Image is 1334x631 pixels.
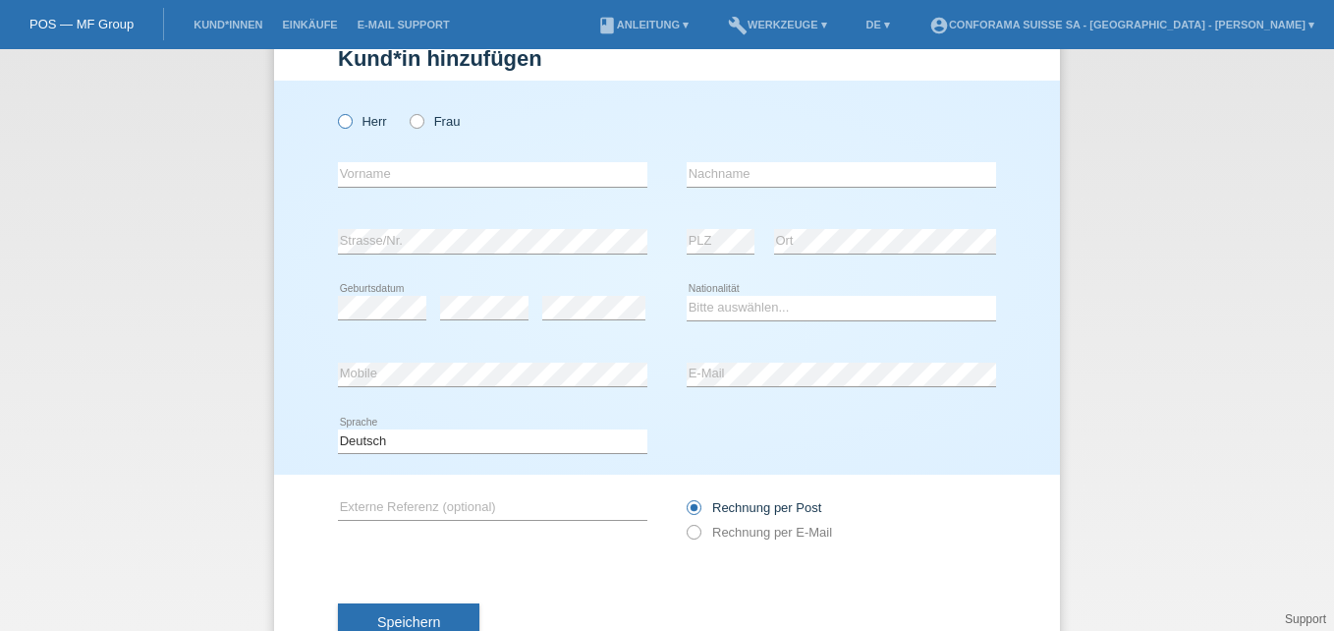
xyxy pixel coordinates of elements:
span: Speichern [377,614,440,630]
a: buildWerkzeuge ▾ [718,19,837,30]
a: Support [1285,612,1326,626]
label: Herr [338,114,387,129]
input: Rechnung per E-Mail [687,525,699,549]
a: bookAnleitung ▾ [587,19,698,30]
a: POS — MF Group [29,17,134,31]
i: book [597,16,617,35]
input: Rechnung per Post [687,500,699,525]
a: account_circleConforama Suisse SA - [GEOGRAPHIC_DATA] - [PERSON_NAME] ▾ [919,19,1324,30]
h1: Kund*in hinzufügen [338,46,996,71]
a: Einkäufe [272,19,347,30]
i: build [728,16,748,35]
a: E-Mail Support [348,19,460,30]
label: Rechnung per E-Mail [687,525,832,540]
label: Frau [410,114,460,129]
label: Rechnung per Post [687,500,821,515]
i: account_circle [929,16,949,35]
input: Frau [410,114,422,127]
a: DE ▾ [857,19,900,30]
input: Herr [338,114,351,127]
a: Kund*innen [184,19,272,30]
